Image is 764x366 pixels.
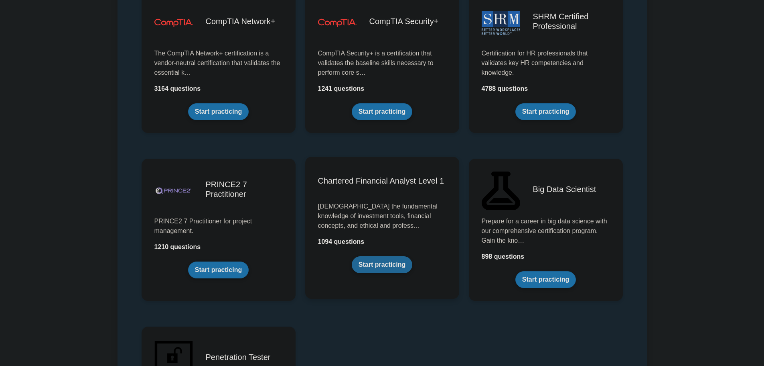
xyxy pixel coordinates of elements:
a: Start practicing [188,262,249,278]
a: Start practicing [352,256,412,273]
a: Start practicing [515,271,576,288]
a: Start practicing [188,103,249,120]
a: Start practicing [352,103,412,120]
a: Start practicing [515,103,576,120]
